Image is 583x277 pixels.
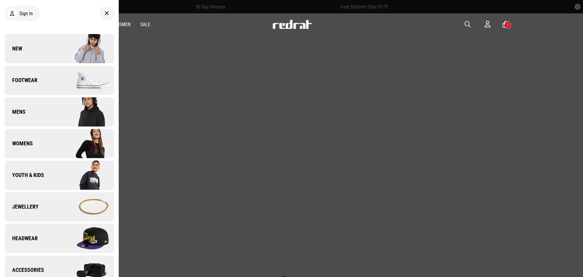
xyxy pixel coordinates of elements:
img: Company [59,223,114,254]
span: Sign in [19,11,33,16]
span: Womens [5,140,33,147]
span: New [5,45,22,52]
img: Company [59,33,114,64]
div: 3 [507,23,509,27]
a: Youth & Kids Company [5,161,114,190]
span: Mens [5,108,26,116]
img: Company [59,192,114,222]
img: Company [59,97,114,127]
img: Company [59,160,114,190]
img: Company [59,65,114,95]
a: Mens Company [5,97,114,126]
img: Company [59,128,114,159]
a: Women [115,22,131,27]
a: Jewellery Company [5,192,114,221]
a: Sale [140,22,150,27]
span: Footwear [5,77,37,84]
span: Headwear [5,235,38,242]
a: Footwear Company [5,66,114,95]
a: Headwear Company [5,224,114,253]
a: 3 [503,21,508,28]
a: New Company [5,34,114,63]
a: Womens Company [5,129,114,158]
span: Jewellery [5,203,39,210]
img: Redrat logo [272,20,312,29]
span: Youth & Kids [5,171,44,179]
span: Accessories [5,266,44,274]
button: Open LiveChat chat widget [5,2,23,21]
